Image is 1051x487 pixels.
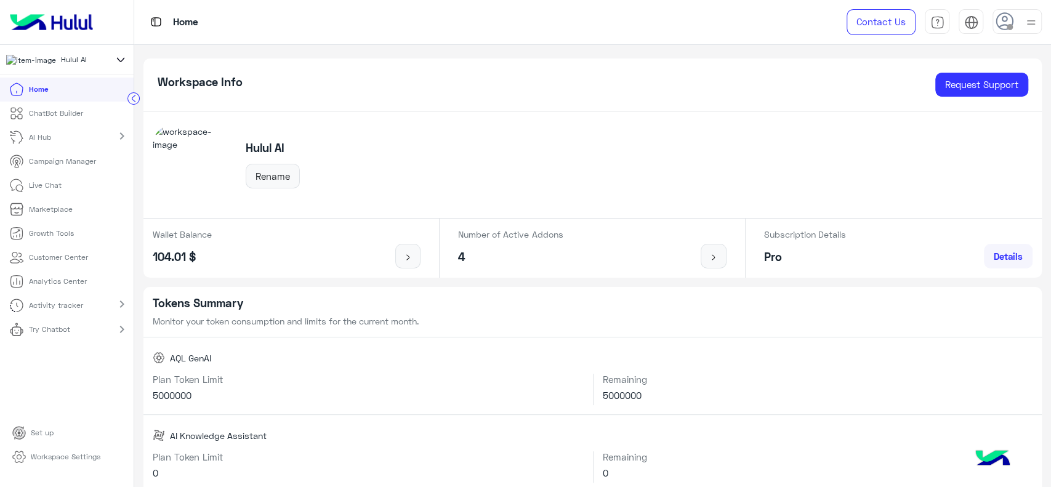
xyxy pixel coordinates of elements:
[158,75,243,89] h5: Workspace Info
[153,228,212,241] p: Wallet Balance
[971,438,1014,481] img: hulul-logo.png
[984,244,1033,268] a: Details
[173,14,198,31] p: Home
[994,251,1023,262] span: Details
[29,180,62,191] p: Live Chat
[153,315,1033,328] p: Monitor your token consumption and limits for the current month.
[153,451,583,462] h6: Plan Token Limit
[29,204,73,215] p: Marketplace
[29,156,96,167] p: Campaign Manager
[29,132,51,143] p: AI Hub
[925,9,949,35] a: tab
[29,252,88,263] p: Customer Center
[153,467,583,478] h6: 0
[29,300,83,311] p: Activity tracker
[29,324,70,335] p: Try Chatbot
[61,54,87,65] span: Hulul AI
[148,14,164,30] img: tab
[153,125,232,204] img: workspace-image
[31,427,54,438] p: Set up
[115,322,129,337] mat-icon: chevron_right
[603,390,1033,401] h6: 5000000
[847,9,916,35] a: Contact Us
[1023,15,1039,30] img: profile
[29,228,74,239] p: Growth Tools
[6,55,56,66] img: 114004088273201
[29,84,48,95] p: Home
[115,129,129,143] mat-icon: chevron_right
[764,228,846,241] p: Subscription Details
[764,250,846,264] h5: Pro
[458,228,563,241] p: Number of Active Addons
[153,390,583,401] h6: 5000000
[246,141,300,155] h5: Hulul AI
[153,352,165,364] img: AQL GenAI
[603,374,1033,385] h6: Remaining
[603,467,1033,478] h6: 0
[706,252,722,262] img: icon
[964,15,978,30] img: tab
[153,374,583,385] h6: Plan Token Limit
[458,250,563,264] h5: 4
[246,164,300,188] button: Rename
[2,421,63,445] a: Set up
[153,429,165,441] img: AI Knowledge Assistant
[31,451,100,462] p: Workspace Settings
[29,108,83,119] p: ChatBot Builder
[400,252,416,262] img: icon
[935,73,1028,97] a: Request Support
[5,9,98,35] img: Logo
[153,250,212,264] h5: 104.01 $
[930,15,944,30] img: tab
[170,352,211,364] span: AQL GenAI
[29,276,87,287] p: Analytics Center
[115,297,129,312] mat-icon: chevron_right
[153,296,1033,310] h5: Tokens Summary
[2,445,110,469] a: Workspace Settings
[603,451,1033,462] h6: Remaining
[170,429,267,442] span: AI Knowledge Assistant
